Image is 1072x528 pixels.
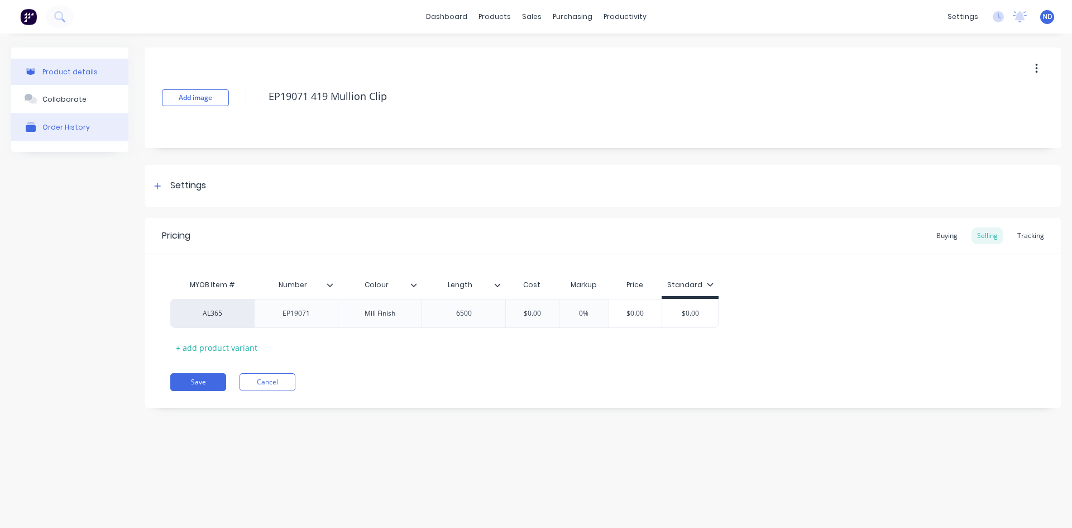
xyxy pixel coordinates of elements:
[170,274,254,296] div: MYOB Item #
[942,8,984,25] div: settings
[422,274,505,296] div: Length
[422,271,499,299] div: Length
[516,8,547,25] div: sales
[170,299,719,328] div: AL365EP19071Mill Finish6500$0.000%$0.00$0.00
[263,83,969,110] textarea: EP19071 419 Mullion Clip
[556,299,612,327] div: 0%
[338,271,415,299] div: Colour
[436,306,492,321] div: 6500
[11,59,128,85] button: Product details
[504,299,560,327] div: $0.00
[254,271,331,299] div: Number
[42,95,87,103] div: Collaborate
[269,306,324,321] div: EP19071
[11,85,128,113] button: Collaborate
[667,280,714,290] div: Standard
[971,227,1003,244] div: Selling
[547,8,598,25] div: purchasing
[11,113,128,141] button: Order History
[1012,227,1050,244] div: Tracking
[607,299,663,327] div: $0.00
[240,373,295,391] button: Cancel
[559,274,609,296] div: Markup
[473,8,516,25] div: products
[505,274,559,296] div: Cost
[162,89,229,106] button: Add image
[1042,12,1052,22] span: ND
[170,373,226,391] button: Save
[420,8,473,25] a: dashboard
[170,179,206,193] div: Settings
[352,306,408,321] div: Mill Finish
[662,299,718,327] div: $0.00
[181,308,243,318] div: AL365
[931,227,963,244] div: Buying
[20,8,37,25] img: Factory
[42,123,90,131] div: Order History
[609,274,662,296] div: Price
[42,68,98,76] div: Product details
[338,274,422,296] div: Colour
[598,8,652,25] div: productivity
[170,339,263,356] div: + add product variant
[162,229,190,242] div: Pricing
[254,274,338,296] div: Number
